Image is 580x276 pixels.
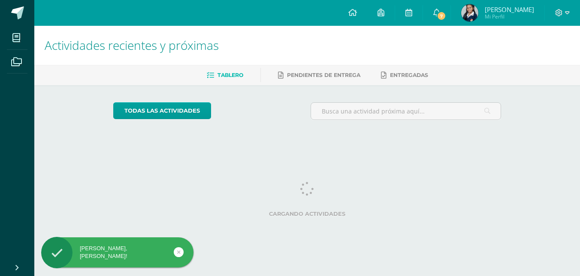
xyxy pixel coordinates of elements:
[287,72,360,78] span: Pendientes de entrega
[41,245,193,260] div: [PERSON_NAME], [PERSON_NAME]!
[217,72,243,78] span: Tablero
[437,11,446,21] span: 7
[207,68,243,82] a: Tablero
[311,103,501,120] input: Busca una actividad próxima aquí...
[113,102,211,119] a: todas las Actividades
[485,13,534,20] span: Mi Perfil
[45,37,219,53] span: Actividades recientes y próximas
[278,68,360,82] a: Pendientes de entrega
[390,72,428,78] span: Entregadas
[461,4,478,21] img: 916dfd7bb4e87993ef2bc71b2ae14a2b.png
[381,68,428,82] a: Entregadas
[113,211,501,217] label: Cargando actividades
[485,5,534,14] span: [PERSON_NAME]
